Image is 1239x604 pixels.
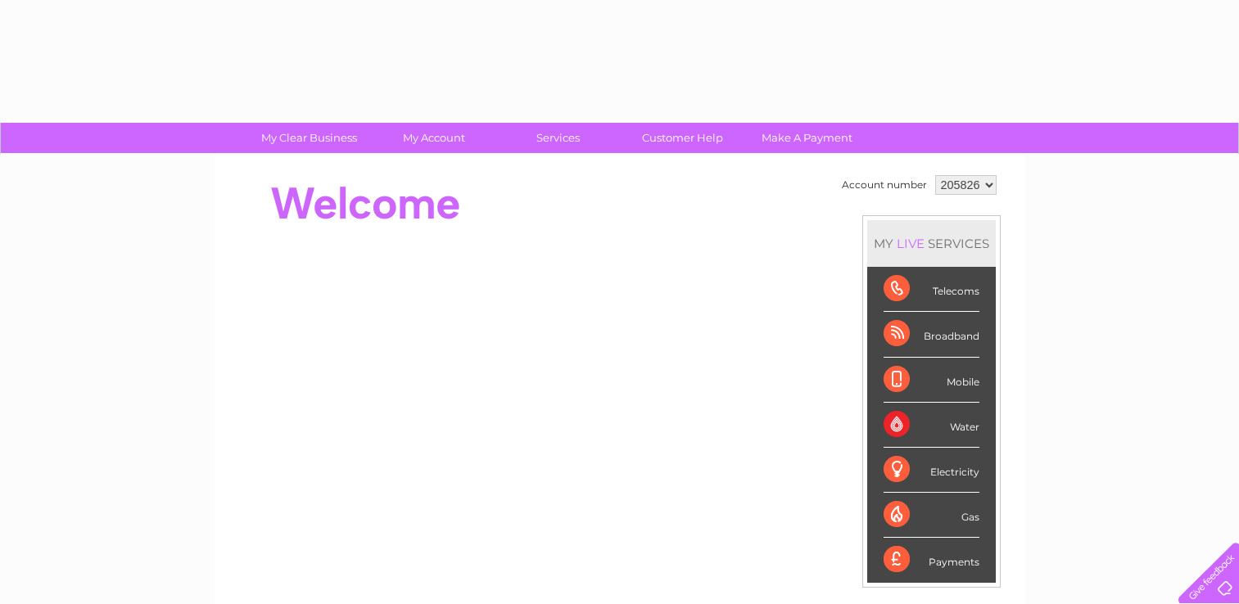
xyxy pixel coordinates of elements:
[366,123,501,153] a: My Account
[491,123,626,153] a: Services
[884,312,979,357] div: Broadband
[242,123,377,153] a: My Clear Business
[884,493,979,538] div: Gas
[884,358,979,403] div: Mobile
[884,403,979,448] div: Water
[884,538,979,582] div: Payments
[838,171,931,199] td: Account number
[739,123,875,153] a: Make A Payment
[615,123,750,153] a: Customer Help
[893,236,928,251] div: LIVE
[867,220,996,267] div: MY SERVICES
[884,448,979,493] div: Electricity
[884,267,979,312] div: Telecoms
